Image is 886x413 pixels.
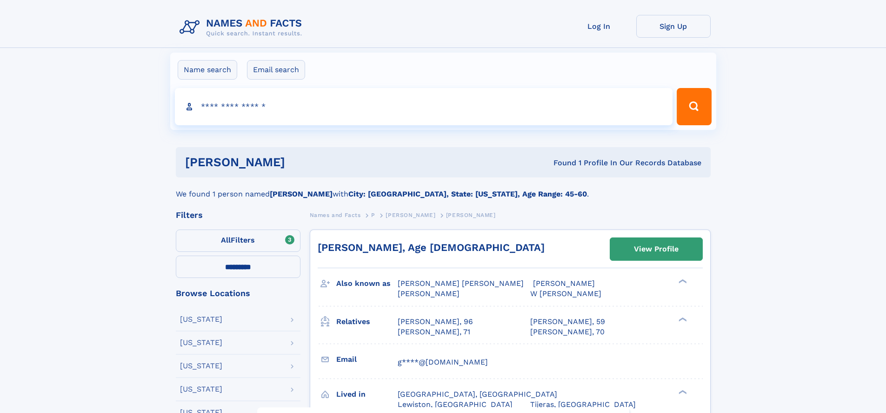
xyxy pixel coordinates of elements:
div: Found 1 Profile In Our Records Database [419,158,701,168]
a: [PERSON_NAME], 71 [398,327,470,337]
span: W [PERSON_NAME] [530,289,601,298]
div: We found 1 person named with . [176,177,711,200]
span: Lewiston, [GEOGRAPHIC_DATA] [398,400,513,409]
a: P [371,209,375,221]
span: Tijeras, [GEOGRAPHIC_DATA] [530,400,636,409]
div: [US_STATE] [180,316,222,323]
a: [PERSON_NAME], 96 [398,317,473,327]
span: [PERSON_NAME] [386,212,435,218]
span: [GEOGRAPHIC_DATA], [GEOGRAPHIC_DATA] [398,390,557,399]
input: search input [175,88,673,125]
a: [PERSON_NAME], 59 [530,317,605,327]
div: ❯ [676,389,687,395]
div: [US_STATE] [180,386,222,393]
label: Name search [178,60,237,80]
a: Log In [562,15,636,38]
div: Filters [176,211,300,219]
a: [PERSON_NAME], Age [DEMOGRAPHIC_DATA] [318,242,545,253]
a: View Profile [610,238,702,260]
h3: Email [336,352,398,367]
div: Browse Locations [176,289,300,298]
a: Sign Up [636,15,711,38]
label: Filters [176,230,300,252]
h3: Also known as [336,276,398,291]
span: All [221,236,231,244]
a: Names and Facts [310,209,361,221]
span: [PERSON_NAME] [446,212,496,218]
h1: [PERSON_NAME] [185,156,420,168]
b: City: [GEOGRAPHIC_DATA], State: [US_STATE], Age Range: 45-60 [348,190,587,198]
img: Logo Names and Facts [176,15,310,40]
b: [PERSON_NAME] [270,190,333,198]
span: P [371,212,375,218]
div: ❯ [676,278,687,284]
h3: Lived in [336,386,398,402]
a: [PERSON_NAME], 70 [530,327,605,337]
div: ❯ [676,316,687,322]
label: Email search [247,60,305,80]
div: View Profile [634,238,679,260]
h3: Relatives [336,314,398,330]
span: [PERSON_NAME] [398,289,460,298]
div: [US_STATE] [180,362,222,370]
span: [PERSON_NAME] [PERSON_NAME] [398,279,524,288]
a: [PERSON_NAME] [386,209,435,221]
button: Search Button [677,88,711,125]
div: [US_STATE] [180,339,222,346]
span: [PERSON_NAME] [533,279,595,288]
